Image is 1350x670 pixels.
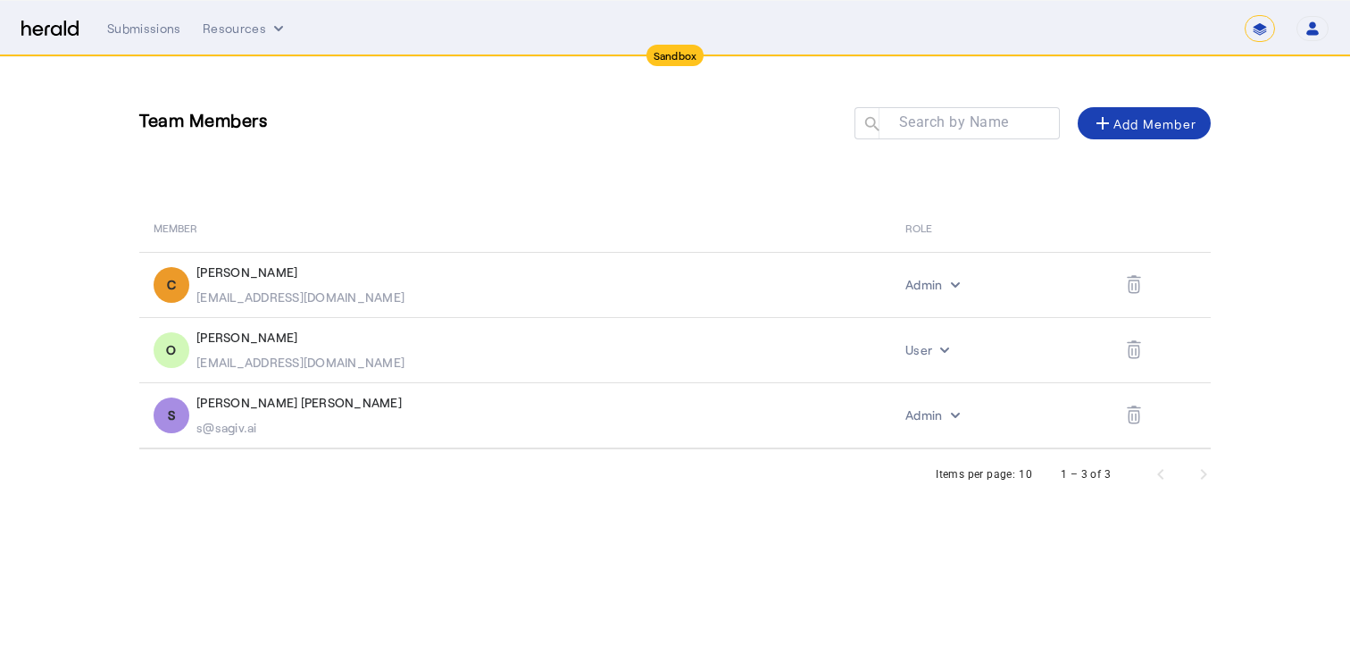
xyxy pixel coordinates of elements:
button: Add Member [1078,107,1212,139]
mat-icon: add [1092,113,1113,134]
div: [PERSON_NAME] [PERSON_NAME] [196,394,402,412]
div: [PERSON_NAME] [196,329,404,347]
button: internal dropdown menu [905,406,964,424]
div: C [154,267,189,303]
div: O [154,332,189,368]
div: 1 – 3 of 3 [1061,465,1111,483]
table: Table view of all platform users [139,202,1211,449]
button: internal dropdown menu [905,341,954,359]
div: [EMAIL_ADDRESS][DOMAIN_NAME] [196,354,404,372]
span: MEMBER [154,218,198,236]
span: ROLE [905,218,932,236]
h3: Team Members [139,107,267,159]
div: Add Member [1092,113,1197,134]
div: S [154,398,189,433]
button: Resources dropdown menu [203,20,287,38]
div: Sandbox [646,45,704,66]
mat-icon: search [854,114,885,137]
div: [PERSON_NAME] [196,264,404,281]
img: Herald Logo [21,21,79,38]
div: Items per page: [936,465,1015,483]
div: [EMAIL_ADDRESS][DOMAIN_NAME] [196,289,404,306]
div: Submissions [107,20,181,38]
div: s@sagiv.ai [196,419,402,437]
mat-label: Search by Name [899,113,1009,130]
div: 10 [1019,465,1032,483]
button: internal dropdown menu [905,276,964,294]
